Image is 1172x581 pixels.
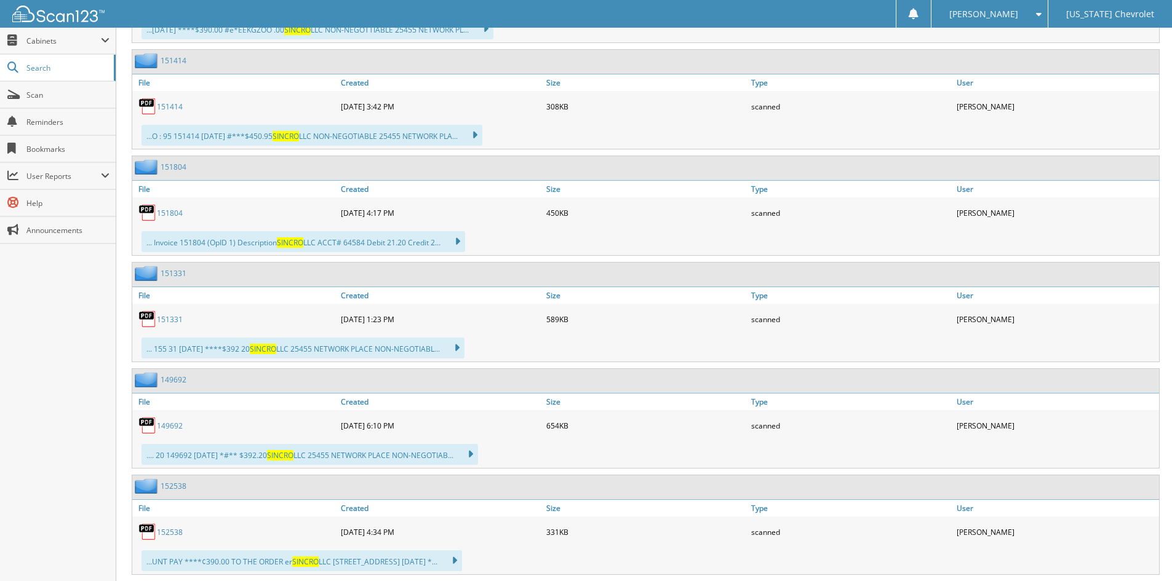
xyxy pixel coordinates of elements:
[26,171,101,181] span: User Reports
[138,97,157,116] img: PDF.png
[954,500,1159,516] a: User
[26,198,110,208] span: Help
[338,74,543,91] a: Created
[748,393,954,410] a: Type
[543,413,749,438] div: 654KB
[138,310,157,328] img: PDF.png
[954,287,1159,304] a: User
[157,421,183,431] a: 149692
[12,6,105,22] img: scan123-logo-white.svg
[142,444,478,465] div: .... 20 149692 [DATE] *#** $392.20 LLC 25455 NETWORK PLACE NON-NEGOTIAB...
[543,393,749,410] a: Size
[157,314,183,325] a: 151331
[954,200,1159,225] div: [PERSON_NAME]
[135,372,161,387] img: folder2.png
[132,393,338,410] a: File
[748,181,954,197] a: Type
[748,74,954,91] a: Type
[157,101,183,112] a: 151414
[543,520,749,544] div: 331KB
[748,287,954,304] a: Type
[338,307,543,331] div: [DATE] 1:23 PM
[543,500,749,516] a: Size
[338,94,543,119] div: [DATE] 3:42 PM
[543,181,749,197] a: Size
[26,225,110,235] span: Announcements
[338,520,543,544] div: [DATE] 4:34 PM
[26,144,110,154] span: Bookmarks
[954,181,1159,197] a: User
[748,520,954,544] div: scanned
[142,550,462,571] div: ...UNT PAY ****¢390.00 TO THE ORDER er LLC [STREET_ADDRESS] [DATE] *...
[132,74,338,91] a: File
[132,287,338,304] a: File
[284,25,311,35] span: SINCRO
[26,63,108,73] span: Search
[338,500,543,516] a: Created
[132,181,338,197] a: File
[135,478,161,494] img: folder2.png
[135,159,161,175] img: folder2.png
[132,500,338,516] a: File
[338,181,543,197] a: Created
[157,527,183,537] a: 152538
[267,450,293,460] span: SINCRO
[142,125,482,146] div: ...O : 95 151414 [DATE] #***$450.95 LLC NON-NEGOTIABLE 25455 NETWORK PLA...
[138,523,157,541] img: PDF.png
[138,204,157,222] img: PDF.png
[135,266,161,281] img: folder2.png
[954,520,1159,544] div: [PERSON_NAME]
[748,500,954,516] a: Type
[748,94,954,119] div: scanned
[161,162,186,172] a: 151804
[949,10,1018,18] span: [PERSON_NAME]
[161,55,186,66] a: 151414
[954,94,1159,119] div: [PERSON_NAME]
[273,131,299,141] span: SINCRO
[543,94,749,119] div: 308KB
[748,413,954,438] div: scanned
[26,36,101,46] span: Cabinets
[161,268,186,279] a: 151331
[748,307,954,331] div: scanned
[157,208,183,218] a: 151804
[250,344,276,354] span: SINCRO
[292,556,319,567] span: SINCRO
[1066,10,1154,18] span: [US_STATE] Chevrolet
[1110,522,1172,581] iframe: Chat Widget
[338,200,543,225] div: [DATE] 4:17 PM
[748,200,954,225] div: scanned
[138,416,157,435] img: PDF.png
[338,413,543,438] div: [DATE] 6:10 PM
[161,481,186,491] a: 152538
[142,338,464,358] div: ... 155 31 [DATE] ****$392 20 LLC 25455 NETWORK PLACE NON-NEGOTIABL...
[26,90,110,100] span: Scan
[954,393,1159,410] a: User
[954,74,1159,91] a: User
[338,287,543,304] a: Created
[543,200,749,225] div: 450KB
[26,117,110,127] span: Reminders
[954,307,1159,331] div: [PERSON_NAME]
[543,287,749,304] a: Size
[543,307,749,331] div: 589KB
[277,237,303,248] span: SINCRO
[135,53,161,68] img: folder2.png
[161,374,186,385] a: 149692
[142,231,465,252] div: ... Invoice 151804 (OpID 1) Description LLC ACCT# 64584 Debit 21.20 Credit 2...
[142,18,493,39] div: ...[DATE] ****$390.00 #e*EEKGZOO .00 LLC NON-NEGOTTIABLE 25455 NETWORK PL...
[543,74,749,91] a: Size
[954,413,1159,438] div: [PERSON_NAME]
[338,393,543,410] a: Created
